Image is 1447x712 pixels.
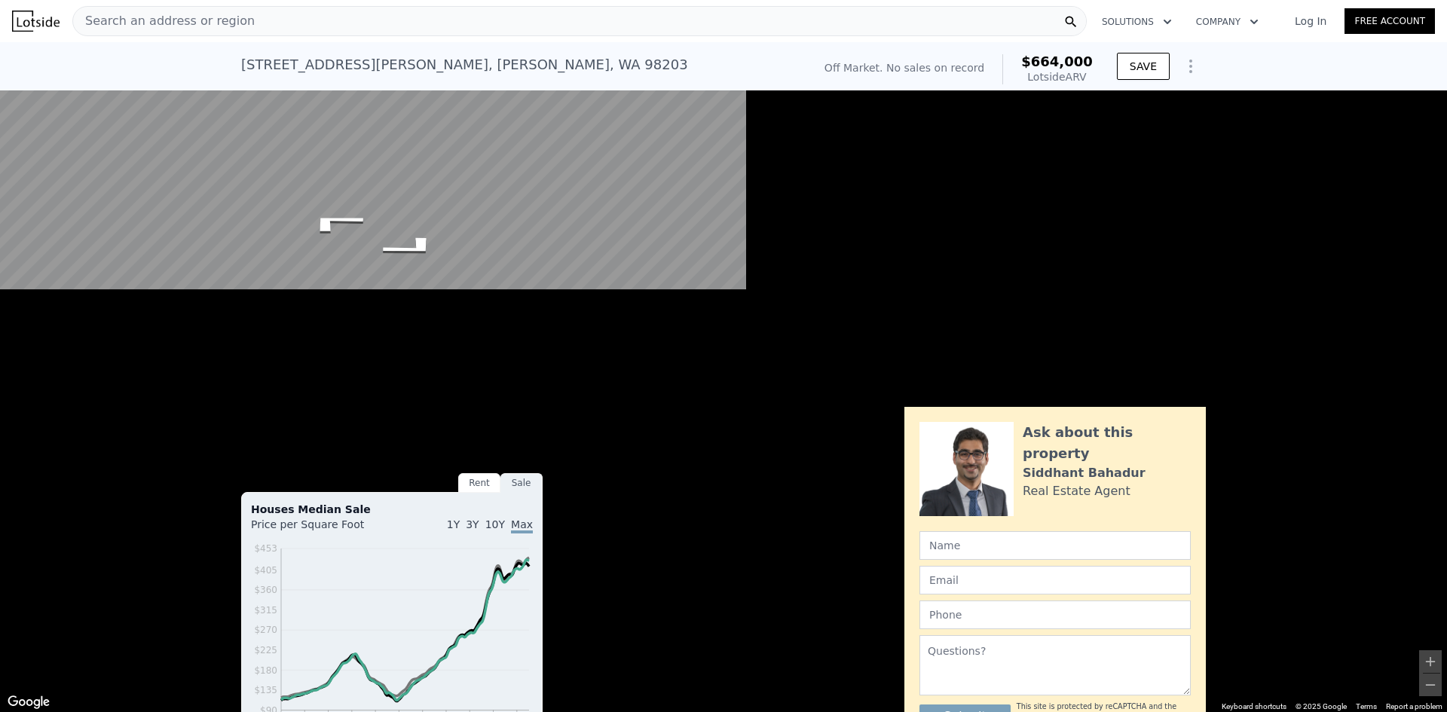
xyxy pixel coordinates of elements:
tspan: $315 [254,605,277,616]
button: SAVE [1117,53,1170,80]
div: Price per Square Foot [251,517,392,541]
div: Siddhant Bahadur [1023,464,1146,482]
input: Phone [919,600,1191,629]
div: Rent [458,473,500,493]
button: Solutions [1090,8,1184,35]
tspan: $360 [254,585,277,595]
div: Off Market. No sales on record [824,60,984,75]
div: [STREET_ADDRESS][PERSON_NAME] , [PERSON_NAME] , WA 98203 [241,54,688,75]
span: Max [511,518,533,533]
span: 10Y [485,518,505,530]
div: Sale [500,473,543,493]
button: Show Options [1176,51,1206,81]
a: Free Account [1345,8,1435,34]
tspan: $270 [254,625,277,635]
a: Log In [1277,14,1345,29]
span: 1Y [447,518,460,530]
input: Email [919,566,1191,594]
tspan: $453 [254,543,277,554]
span: $664,000 [1021,53,1093,69]
div: Ask about this property [1023,422,1191,464]
tspan: $225 [254,645,277,655]
span: 3Y [466,518,479,530]
input: Name [919,531,1191,560]
tspan: $405 [254,565,277,576]
img: Lotside [12,11,60,32]
div: Real Estate Agent [1023,482,1130,500]
div: Lotside ARV [1021,69,1093,84]
button: Company [1184,8,1271,35]
tspan: $180 [254,665,277,676]
tspan: $135 [254,685,277,695]
span: Search an address or region [73,12,255,30]
div: Houses Median Sale [251,502,533,517]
